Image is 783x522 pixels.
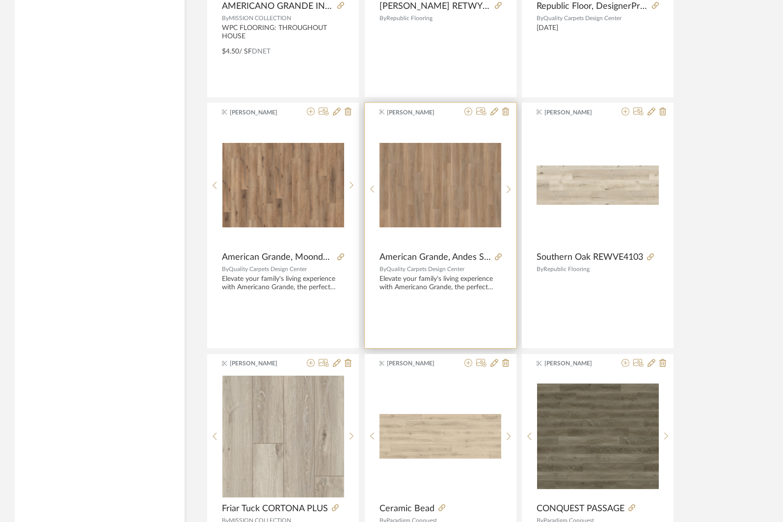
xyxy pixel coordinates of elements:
span: American Grande, Andes Summit [379,252,491,263]
span: DNET [252,48,270,55]
span: Republic Flooring [386,15,432,21]
img: CONQUEST PASSAGE [537,384,659,489]
span: Republic Floor, DesignerPro Series, Silver Elm RELB9305 [537,1,648,12]
span: Quality Carpets Design Center [386,266,464,272]
span: [PERSON_NAME] [544,108,606,117]
span: Ceramic Bead [379,503,434,514]
span: [PERSON_NAME] [230,359,292,368]
div: [DATE] [537,24,659,41]
span: By [379,15,386,21]
img: Ceramic Bead [379,414,501,458]
span: $4.50 [222,48,239,55]
span: Friar Tuck CORTONA PLUS [222,503,328,514]
span: [PERSON_NAME] [387,108,449,117]
span: [PERSON_NAME] [387,359,449,368]
span: / SF [239,48,252,55]
span: MISSION COLLECTION [229,15,291,21]
span: [PERSON_NAME] [544,359,606,368]
span: By [222,266,229,272]
span: [PERSON_NAME] RETWY3304 [379,1,491,12]
span: By [222,15,229,21]
img: American Grande, Andes Summit [379,143,501,228]
span: Southern Oak REWVE4103 [537,252,643,263]
img: Southern Oak REWVE4103 [537,165,659,205]
span: By [537,15,543,21]
span: Quality Carpets Design Center [543,15,621,21]
div: WPC FLOORING: THROUGHOUT HOUSE [222,24,344,41]
div: Elevate your family's living experience with Americano Grande, the perfect blend of style, and fa... [379,275,502,292]
img: Friar Tuck CORTONA PLUS [222,376,344,497]
img: American Grande, Moondust Lane [222,143,344,228]
div: Elevate your family's living experience with Americano Grande, the perfect blend of style, and fa... [222,275,344,292]
span: By [379,266,386,272]
span: Republic Flooring [543,266,590,272]
span: [PERSON_NAME] [230,108,292,117]
span: American Grande, Moondust Lane [222,252,333,263]
div: 0 [379,124,501,247]
span: AMERICANO GRANDE IN [GEOGRAPHIC_DATA] [222,1,333,12]
span: By [537,266,543,272]
span: CONQUEST PASSAGE [537,503,624,514]
span: Quality Carpets Design Center [229,266,307,272]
